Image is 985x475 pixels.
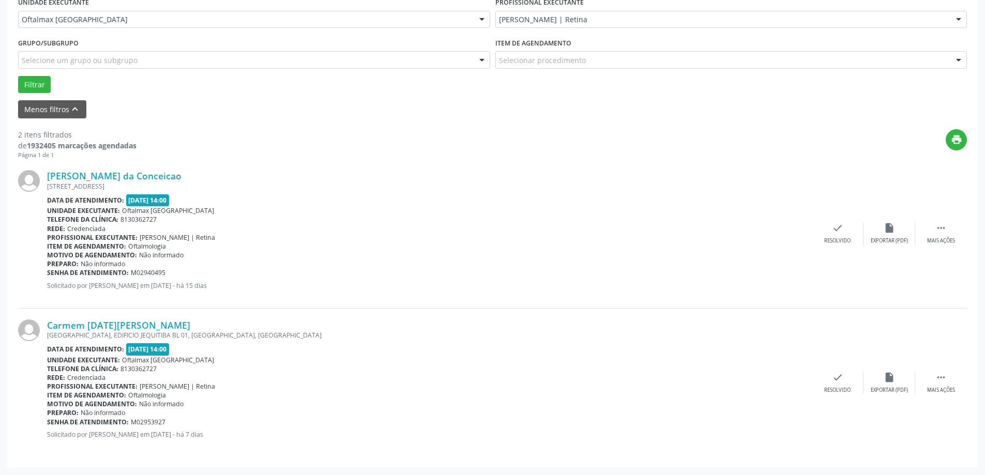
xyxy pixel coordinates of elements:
div: Mais ações [927,237,955,244]
div: Página 1 de 1 [18,151,137,160]
span: Selecione um grupo ou subgrupo [22,55,138,66]
b: Item de agendamento: [47,242,126,251]
b: Data de atendimento: [47,345,124,354]
span: Oftalmologia [128,242,166,251]
b: Profissional executante: [47,233,138,242]
button: print [946,129,967,150]
i: print [951,134,962,145]
b: Senha de atendimento: [47,418,129,426]
span: Credenciada [67,373,105,382]
span: Oftalmax [GEOGRAPHIC_DATA] [22,14,469,25]
img: img [18,170,40,192]
div: [STREET_ADDRESS] [47,182,812,191]
span: [DATE] 14:00 [126,194,170,206]
b: Telefone da clínica: [47,364,118,373]
button: Menos filtroskeyboard_arrow_up [18,100,86,118]
b: Motivo de agendamento: [47,251,137,259]
i: keyboard_arrow_up [69,103,81,115]
span: M02940495 [131,268,165,277]
span: [PERSON_NAME] | Retina [140,382,215,391]
span: [PERSON_NAME] | Retina [140,233,215,242]
label: Grupo/Subgrupo [18,35,79,51]
span: Selecionar procedimento [499,55,586,66]
b: Item de agendamento: [47,391,126,400]
b: Profissional executante: [47,382,138,391]
span: Credenciada [67,224,105,233]
b: Rede: [47,224,65,233]
i:  [935,222,947,234]
span: M02953927 [131,418,165,426]
span: 8130362727 [120,215,157,224]
label: Item de agendamento [495,35,571,51]
span: [PERSON_NAME] | Retina [499,14,946,25]
i: insert_drive_file [884,372,895,383]
b: Preparo: [47,259,79,268]
span: 8130362727 [120,364,157,373]
b: Preparo: [47,408,79,417]
span: Não informado [139,251,184,259]
strong: 1932405 marcações agendadas [27,141,137,150]
img: img [18,319,40,341]
b: Unidade executante: [47,206,120,215]
span: Não informado [81,408,125,417]
div: Exportar (PDF) [871,387,908,394]
a: [PERSON_NAME] da Conceicao [47,170,181,181]
span: Oftalmologia [128,391,166,400]
b: Telefone da clínica: [47,215,118,224]
div: Exportar (PDF) [871,237,908,244]
div: de [18,140,137,151]
div: 2 itens filtrados [18,129,137,140]
b: Motivo de agendamento: [47,400,137,408]
div: Mais ações [927,387,955,394]
span: [DATE] 14:00 [126,343,170,355]
b: Data de atendimento: [47,196,124,205]
a: Carmem [DATE][PERSON_NAME] [47,319,190,331]
span: Oftalmax [GEOGRAPHIC_DATA] [122,356,214,364]
i: check [832,372,843,383]
p: Solicitado por [PERSON_NAME] em [DATE] - há 7 dias [47,430,812,439]
div: Resolvido [824,387,851,394]
b: Rede: [47,373,65,382]
i: insert_drive_file [884,222,895,234]
b: Unidade executante: [47,356,120,364]
button: Filtrar [18,76,51,94]
i:  [935,372,947,383]
p: Solicitado por [PERSON_NAME] em [DATE] - há 15 dias [47,281,812,290]
b: Senha de atendimento: [47,268,129,277]
span: Oftalmax [GEOGRAPHIC_DATA] [122,206,214,215]
span: Não informado [139,400,184,408]
i: check [832,222,843,234]
span: Não informado [81,259,125,268]
div: [GEOGRAPHIC_DATA], EDIFICIO JEQUITIBA BL 01, [GEOGRAPHIC_DATA], [GEOGRAPHIC_DATA] [47,331,812,340]
div: Resolvido [824,237,851,244]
